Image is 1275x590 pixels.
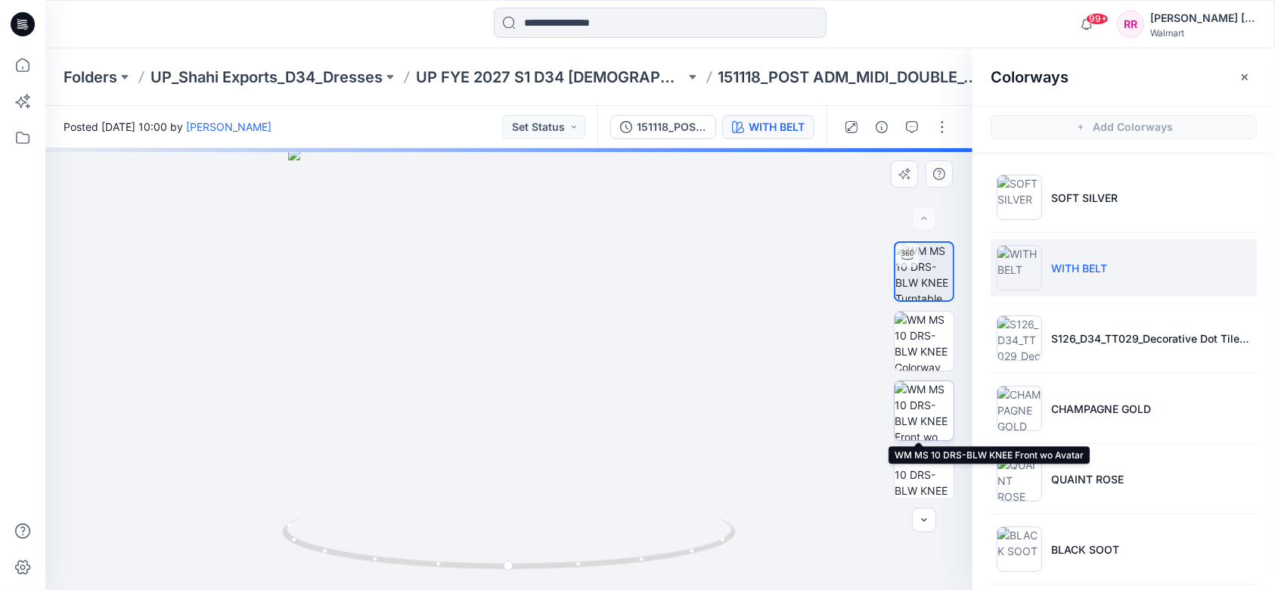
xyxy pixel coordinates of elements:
a: Folders [64,67,117,88]
button: Details [870,115,894,139]
div: Walmart [1150,27,1256,39]
button: 151118_POST ADM_MIDI_DOUBLE_CLOTH [610,115,716,139]
span: Posted [DATE] 10:00 by [64,119,271,135]
span: 99+ [1086,13,1109,25]
img: WM MS 10 DRS-BLW KNEE Front wo Avatar [895,381,954,440]
button: WITH BELT [722,115,814,139]
img: CHAMPAGNE GOLD [997,386,1042,431]
img: BLACK SOOT [997,526,1042,572]
img: S126_D34_TT029_Decorative Dot Tile_Winter White_16cm [997,315,1042,361]
div: RR [1117,11,1144,38]
a: [PERSON_NAME] [186,120,271,133]
p: WITH BELT [1051,260,1107,276]
p: CHAMPAGNE GOLD [1051,401,1151,417]
p: SOFT SILVER [1051,190,1118,206]
p: QUAINT ROSE [1051,471,1124,487]
p: 151118_POST ADM_MIDI_DOUBLE_CLOTH [718,67,988,88]
div: 151118_POST ADM_MIDI_DOUBLE_CLOTH [637,119,706,135]
img: WITH BELT [997,245,1042,290]
img: WM MS 10 DRS-BLW KNEE Back wo Avatar [895,451,954,510]
a: UP_Shahi Exports_D34_Dresses [150,67,383,88]
h2: Colorways [991,68,1069,86]
img: WM MS 10 DRS-BLW KNEE Colorway wo Avatar [895,312,954,371]
p: BLACK SOOT [1051,542,1119,557]
img: QUAINT ROSE [997,456,1042,501]
p: S126_D34_TT029_Decorative Dot Tile_Winter White_16cm [1051,331,1251,346]
a: UP FYE 2027 S1 D34 [DEMOGRAPHIC_DATA] Dresses [416,67,685,88]
div: WITH BELT [749,119,805,135]
div: [PERSON_NAME] [PERSON_NAME] [1150,9,1256,27]
img: WM MS 10 DRS-BLW KNEE Turntable with Avatar [895,243,953,300]
img: SOFT SILVER [997,175,1042,220]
